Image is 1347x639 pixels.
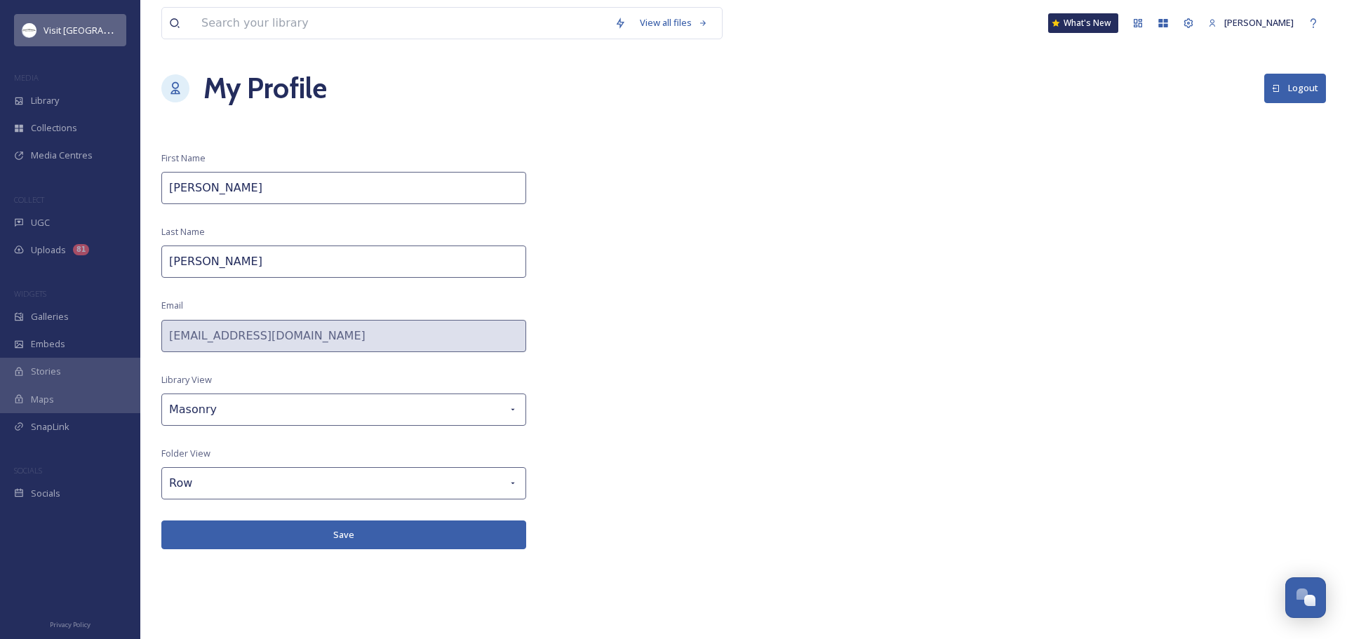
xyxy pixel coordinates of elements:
[161,299,183,312] span: Email
[1285,577,1326,618] button: Open Chat
[1224,16,1294,29] span: [PERSON_NAME]
[14,194,44,205] span: COLLECT
[31,393,54,406] span: Maps
[31,487,60,500] span: Socials
[161,152,206,165] span: First Name
[633,9,715,36] a: View all files
[31,420,69,433] span: SnapLink
[161,394,526,426] div: Masonry
[1048,13,1118,33] a: What's New
[161,245,526,278] input: Last
[14,72,39,83] span: MEDIA
[194,8,608,39] input: Search your library
[161,373,212,386] span: Library View
[31,243,66,257] span: Uploads
[161,447,210,460] span: Folder View
[50,615,91,632] a: Privacy Policy
[31,337,65,351] span: Embeds
[31,310,69,323] span: Galleries
[161,225,205,238] span: Last Name
[31,365,61,378] span: Stories
[203,67,327,109] h1: My Profile
[22,23,36,37] img: Circle%20Logo.png
[161,172,526,204] input: First
[161,467,526,499] div: Row
[161,520,526,549] button: Save
[1264,74,1326,102] button: Logout
[14,288,46,299] span: WIDGETS
[31,94,59,107] span: Library
[14,465,42,476] span: SOCIALS
[73,244,89,255] div: 81
[43,23,152,36] span: Visit [GEOGRAPHIC_DATA]
[1201,9,1301,36] a: [PERSON_NAME]
[31,121,77,135] span: Collections
[31,216,50,229] span: UGC
[50,620,91,629] span: Privacy Policy
[31,149,93,162] span: Media Centres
